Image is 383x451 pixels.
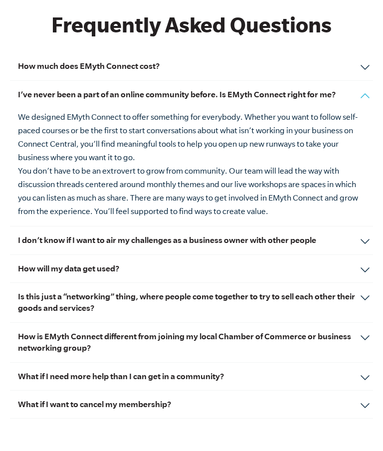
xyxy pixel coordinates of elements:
h3: How is EMyth Connect different from joining my local Chamber of Commerce or business networking g... [18,331,365,354]
p: You don’t have to be an extrovert to grow from community. Our team will lead the way with discuss... [18,164,365,218]
h3: How much does EMyth Connect cost? [18,60,365,72]
h3: I don’t know if I want to air my challenges as a business owner with other people [18,234,365,246]
p: We designed EMyth Connect to offer something for everybody. Whether you want to follow self-paced... [18,110,365,164]
h3: How will my data get used? [18,263,365,274]
h3: What if I want to cancel my membership? [18,399,365,410]
h3: Is this just a “networking” thing, where people come together to try to sell each other their goo... [18,291,365,314]
strong: Frequently Asked Questions [51,12,332,36]
h3: What if I need more help than I can get in a community? [18,371,365,382]
iframe: Chat Widget [333,403,383,451]
h3: I’ve never been a part of an online community before. Is EMyth Connect right for me? [18,89,365,100]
